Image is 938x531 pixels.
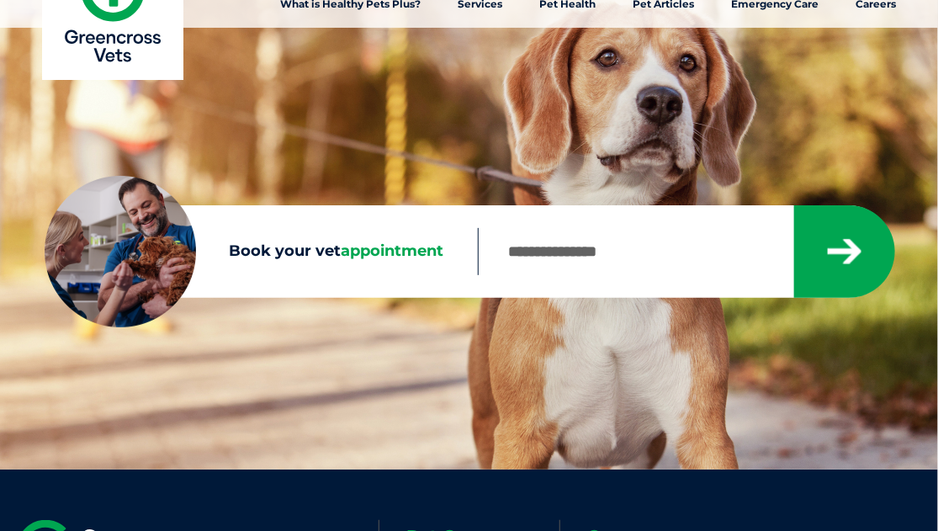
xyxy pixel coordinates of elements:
[45,242,478,261] label: Book your vet
[342,242,444,260] span: appointment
